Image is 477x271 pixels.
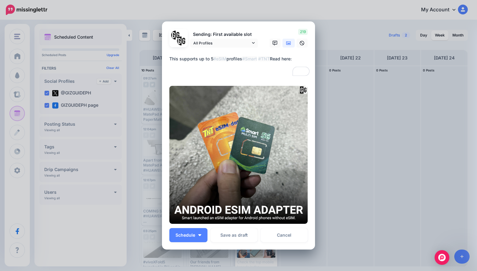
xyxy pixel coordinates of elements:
span: 219 [298,29,308,35]
a: All Profiles [190,39,258,48]
img: JT5sWCfR-79925.png [177,36,186,45]
span: All Profiles [193,40,250,46]
div: Open Intercom Messenger [435,250,449,265]
div: This supports up to 5 profiles Read here: [169,55,311,63]
img: arrow-down-white.png [198,234,201,236]
img: GCG04RVV3DH6RP4X20F8DK37GOMET1U7.png [169,86,308,224]
button: Schedule [169,228,207,242]
a: Cancel [261,228,308,242]
textarea: To enrich screen reader interactions, please activate Accessibility in Grammarly extension settings [169,55,311,77]
img: 353459792_649996473822713_4483302954317148903_n-bsa138318.png [171,31,180,40]
span: Schedule [175,233,195,237]
p: Sending: First available slot [190,31,258,38]
button: Save as draft [211,228,258,242]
